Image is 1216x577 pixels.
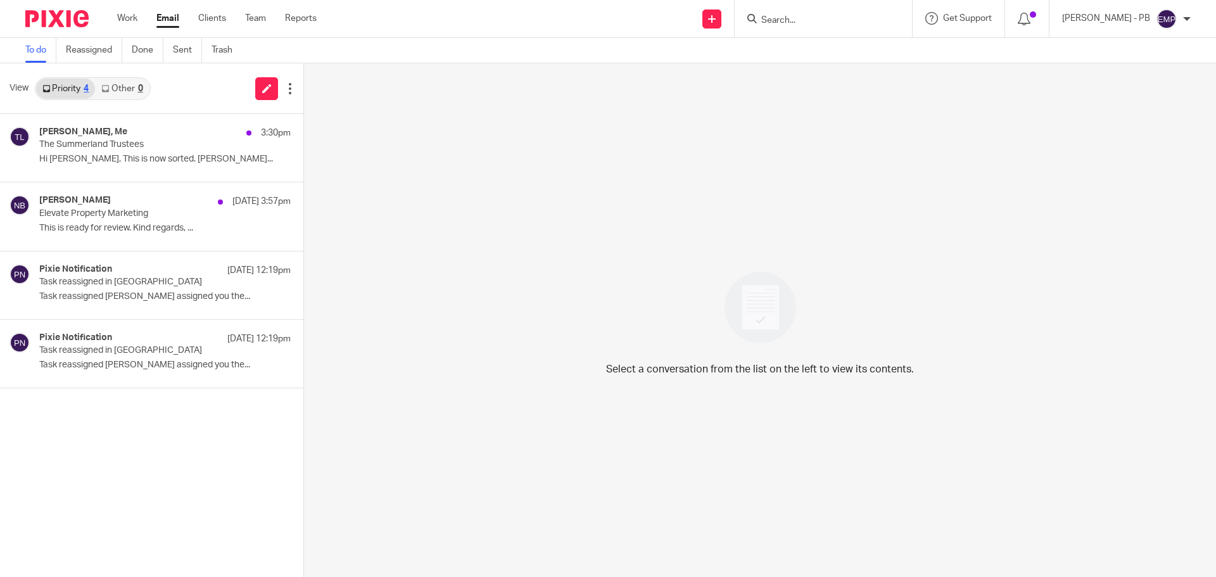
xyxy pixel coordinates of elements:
[25,10,89,27] img: Pixie
[117,12,137,25] a: Work
[9,264,30,284] img: svg%3E
[173,38,202,63] a: Sent
[1062,12,1150,25] p: [PERSON_NAME] - PB
[39,264,112,275] h4: Pixie Notification
[1156,9,1177,29] img: svg%3E
[39,333,112,343] h4: Pixie Notification
[285,12,317,25] a: Reports
[39,345,241,356] p: Task reassigned in [GEOGRAPHIC_DATA]
[9,82,28,95] span: View
[232,195,291,208] p: [DATE] 3:57pm
[39,223,291,234] p: This is ready for review. Kind regards, ...
[39,139,241,150] p: The Summerland Trustees
[39,208,241,219] p: Elevate Property Marketing
[156,12,179,25] a: Email
[212,38,242,63] a: Trash
[84,84,89,93] div: 4
[9,195,30,215] img: svg%3E
[716,263,804,352] img: image
[245,12,266,25] a: Team
[261,127,291,139] p: 3:30pm
[95,79,149,99] a: Other0
[198,12,226,25] a: Clients
[760,15,874,27] input: Search
[227,333,291,345] p: [DATE] 12:19pm
[9,333,30,353] img: svg%3E
[138,84,143,93] div: 0
[25,38,56,63] a: To do
[39,291,291,302] p: Task reassigned [PERSON_NAME] assigned you the...
[9,127,30,147] img: svg%3E
[66,38,122,63] a: Reassigned
[39,154,291,165] p: Hi [PERSON_NAME], This is now sorted. [PERSON_NAME]...
[39,195,111,206] h4: [PERSON_NAME]
[132,38,163,63] a: Done
[606,362,914,377] p: Select a conversation from the list on the left to view its contents.
[943,14,992,23] span: Get Support
[36,79,95,99] a: Priority4
[39,127,127,137] h4: [PERSON_NAME], Me
[39,360,291,371] p: Task reassigned [PERSON_NAME] assigned you the...
[39,277,241,288] p: Task reassigned in [GEOGRAPHIC_DATA]
[227,264,291,277] p: [DATE] 12:19pm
